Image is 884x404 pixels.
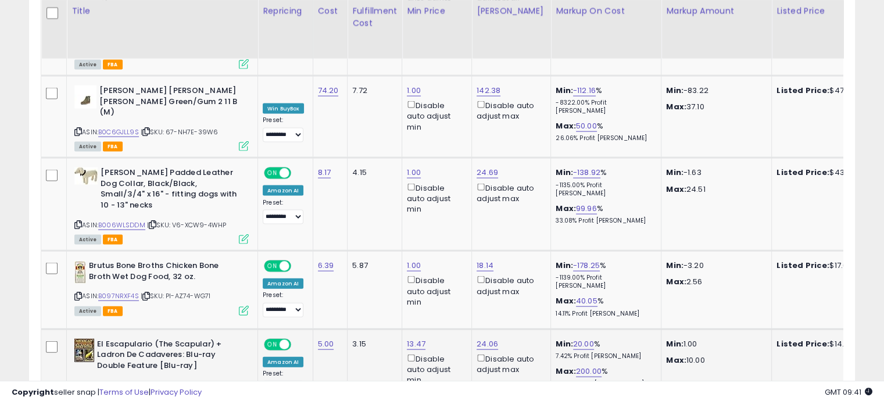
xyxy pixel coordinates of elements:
[556,134,652,142] p: 26.06% Profit [PERSON_NAME]
[576,120,597,132] a: 50.00
[289,339,308,349] span: OFF
[776,339,873,349] div: $14.05
[318,85,339,96] a: 74.20
[263,291,304,317] div: Preset:
[776,260,829,271] b: Listed Price:
[289,169,308,178] span: OFF
[666,184,686,195] strong: Max:
[98,380,144,390] a: B09NR8L3NW
[103,60,123,70] span: FBA
[556,5,656,17] div: Markup on Cost
[74,260,249,314] div: ASIN:
[776,167,829,178] b: Listed Price:
[666,102,763,112] p: 37.10
[556,99,652,115] p: -8322.00% Profit [PERSON_NAME]
[776,5,877,17] div: Listed Price
[101,167,242,213] b: [PERSON_NAME] Padded Leather Dog Collar, Black/Black, Small/3/4" x 16" - fitting dogs with 10 - 1...
[407,181,463,215] div: Disable auto adjust min
[666,167,763,178] p: -1.63
[666,260,763,271] p: -3.20
[776,338,829,349] b: Listed Price:
[74,85,96,109] img: 31eju5IXGtL._SL40_.jpg
[98,291,139,301] a: B097NRXF4S
[407,260,421,271] a: 1.00
[556,120,576,131] b: Max:
[556,203,576,214] b: Max:
[573,338,594,350] a: 20.00
[74,306,101,316] span: All listings currently available for purchase on Amazon
[263,370,304,396] div: Preset:
[12,387,202,398] div: seller snap | |
[776,85,829,96] b: Listed Price:
[265,262,280,271] span: ON
[407,274,463,308] div: Disable auto adjust min
[477,338,498,350] a: 24.06
[74,167,98,185] img: 31LDD5B1sjL._SL40_.jpg
[99,387,149,398] a: Terms of Use
[666,338,683,349] strong: Min:
[556,366,576,377] b: Max:
[289,262,308,271] span: OFF
[477,99,542,121] div: Disable auto adjust max
[666,339,763,349] p: 1.00
[352,260,393,271] div: 5.87
[556,85,652,115] div: %
[666,184,763,195] p: 24.51
[666,355,686,366] strong: Max:
[407,85,421,96] a: 1.00
[556,203,652,225] div: %
[666,5,767,17] div: Markup Amount
[666,276,686,287] strong: Max:
[318,338,334,350] a: 5.00
[576,366,602,377] a: 200.00
[556,296,652,317] div: %
[556,260,573,271] b: Min:
[666,85,683,96] strong: Min:
[89,260,230,285] b: Brutus Bone Broths Chicken Bone Broth Wet Dog Food, 32 oz.
[263,199,304,225] div: Preset:
[666,260,683,271] strong: Min:
[263,5,308,17] div: Repricing
[98,127,139,137] a: B0C6GJLL9S
[573,260,600,271] a: -178.25
[71,5,253,17] div: Title
[74,260,86,284] img: 41TMjoQ6lHL._SL40_.jpg
[477,181,542,204] div: Disable auto adjust max
[477,260,493,271] a: 18.14
[556,167,652,197] div: %
[556,352,652,360] p: 7.42% Profit [PERSON_NAME]
[666,277,763,287] p: 2.56
[352,5,397,30] div: Fulfillment Cost
[265,169,280,178] span: ON
[556,181,652,198] p: -1135.00% Profit [PERSON_NAME]
[263,103,304,114] div: Win BuyBox
[556,310,652,318] p: 14.11% Profit [PERSON_NAME]
[352,167,393,178] div: 4.15
[103,235,123,245] span: FBA
[776,85,873,96] div: $47.59
[103,306,123,316] span: FBA
[145,380,224,389] span: | SKU: LG-AM0Y-MWX4
[666,355,763,366] p: 10.00
[74,60,101,70] span: All listings currently available for purchase on Amazon
[263,185,303,196] div: Amazon AI
[141,291,210,301] span: | SKU: PI-AZ74-WG71
[141,127,218,137] span: | SKU: 67-NH7E-39W6
[556,260,652,290] div: %
[666,101,686,112] strong: Max:
[407,352,463,386] div: Disable auto adjust min
[556,274,652,290] p: -1139.00% Profit [PERSON_NAME]
[263,278,303,289] div: Amazon AI
[556,121,652,142] div: %
[551,1,661,59] th: The percentage added to the cost of goods (COGS) that forms the calculator for Min & Max prices.
[263,116,304,142] div: Preset:
[776,167,873,178] div: $43.92
[263,357,303,367] div: Amazon AI
[666,167,683,178] strong: Min:
[99,85,241,121] b: [PERSON_NAME] [PERSON_NAME] [PERSON_NAME] Green/Gum 2 11 B (M)
[318,260,334,271] a: 6.39
[576,203,597,214] a: 99.96
[265,339,280,349] span: ON
[573,85,596,96] a: -112.16
[352,339,393,349] div: 3.15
